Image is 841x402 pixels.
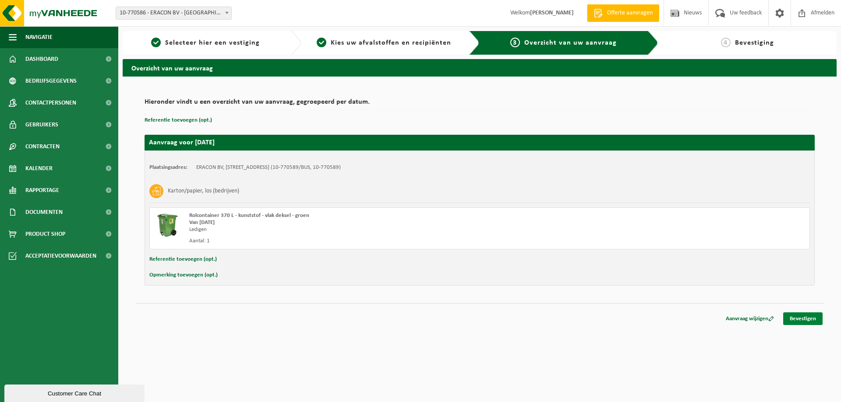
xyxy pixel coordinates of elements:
[317,38,326,47] span: 2
[165,39,260,46] span: Selecteer hier een vestiging
[524,39,617,46] span: Overzicht van uw aanvraag
[605,9,655,17] span: Offerte aanvragen
[719,312,781,325] a: Aanvraag wijzigen
[149,269,218,281] button: Opmerking toevoegen (opt.)
[25,245,96,267] span: Acceptatievoorwaarden
[149,254,217,265] button: Referentie toevoegen (opt.)
[127,38,284,48] a: 1Selecteer hier een vestiging
[116,7,231,19] span: 10-770586 - ERACON BV - ZONNEBEKE
[25,114,58,136] span: Gebruikers
[149,164,187,170] strong: Plaatsingsadres:
[25,92,76,114] span: Contactpersonen
[25,157,53,179] span: Kalender
[145,115,212,126] button: Referentie toevoegen (opt.)
[189,220,215,225] strong: Van [DATE]
[25,70,77,92] span: Bedrijfsgegevens
[735,39,774,46] span: Bevestiging
[721,38,731,47] span: 4
[25,136,60,157] span: Contracten
[25,48,58,70] span: Dashboard
[151,38,161,47] span: 1
[123,59,837,76] h2: Overzicht van uw aanvraag
[189,238,515,245] div: Aantal: 1
[510,38,520,47] span: 3
[4,383,146,402] iframe: chat widget
[25,179,59,201] span: Rapportage
[116,7,232,20] span: 10-770586 - ERACON BV - ZONNEBEKE
[168,184,239,198] h3: Karton/papier, los (bedrijven)
[196,164,341,171] td: ERACON BV, [STREET_ADDRESS] (10-770589/BUS, 10-770589)
[587,4,659,22] a: Offerte aanvragen
[783,312,823,325] a: Bevestigen
[149,139,215,146] strong: Aanvraag voor [DATE]
[25,223,65,245] span: Product Shop
[530,10,574,16] strong: [PERSON_NAME]
[25,201,63,223] span: Documenten
[189,213,309,218] span: Rolcontainer 370 L - kunststof - vlak deksel - groen
[145,98,815,110] h2: Hieronder vindt u een overzicht van uw aanvraag, gegroepeerd per datum.
[154,212,180,238] img: WB-0370-HPE-GN-01.png
[25,26,53,48] span: Navigatie
[331,39,451,46] span: Kies uw afvalstoffen en recipiënten
[189,226,515,233] div: Ledigen
[306,38,463,48] a: 2Kies uw afvalstoffen en recipiënten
